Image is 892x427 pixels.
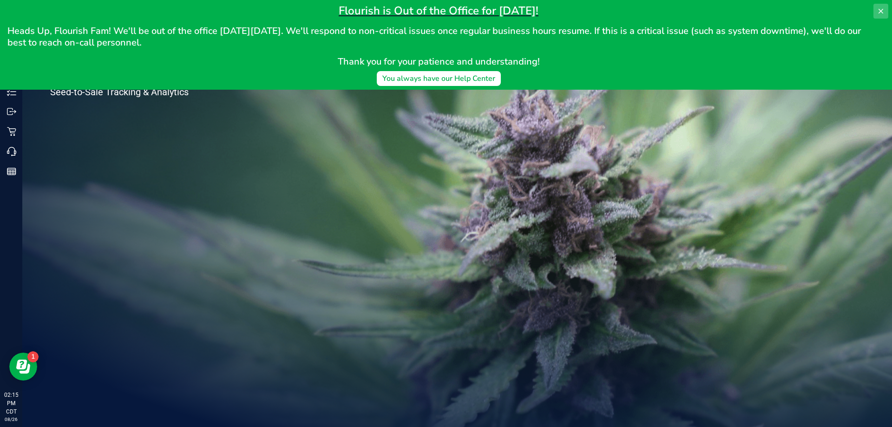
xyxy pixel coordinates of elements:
inline-svg: Reports [7,167,16,176]
inline-svg: Outbound [7,107,16,116]
inline-svg: Retail [7,127,16,136]
inline-svg: Inventory [7,87,16,96]
iframe: Resource center unread badge [27,351,39,362]
inline-svg: Call Center [7,147,16,156]
span: Thank you for your patience and understanding! [338,55,540,68]
p: Seed-to-Sale Tracking & Analytics [50,87,227,97]
div: You always have our Help Center [382,73,495,84]
p: 08/26 [4,416,18,423]
iframe: Resource center [9,353,37,381]
span: Flourish is Out of the Office for [DATE]! [339,3,538,18]
span: Heads Up, Flourish Fam! We'll be out of the office [DATE][DATE]. We'll respond to non-critical is... [7,25,863,49]
p: 02:15 PM CDT [4,391,18,416]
